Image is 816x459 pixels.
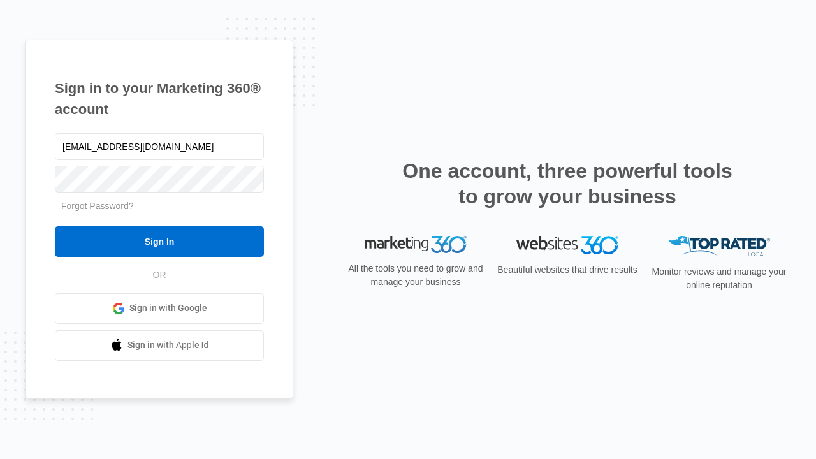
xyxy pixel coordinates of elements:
[496,263,639,277] p: Beautiful websites that drive results
[398,158,736,209] h2: One account, three powerful tools to grow your business
[144,268,175,282] span: OR
[61,201,134,211] a: Forgot Password?
[55,293,264,324] a: Sign in with Google
[516,236,618,254] img: Websites 360
[344,262,487,289] p: All the tools you need to grow and manage your business
[55,330,264,361] a: Sign in with Apple Id
[668,236,770,257] img: Top Rated Local
[55,133,264,160] input: Email
[127,339,209,352] span: Sign in with Apple Id
[55,78,264,120] h1: Sign in to your Marketing 360® account
[648,265,790,292] p: Monitor reviews and manage your online reputation
[365,236,467,254] img: Marketing 360
[129,302,207,315] span: Sign in with Google
[55,226,264,257] input: Sign In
